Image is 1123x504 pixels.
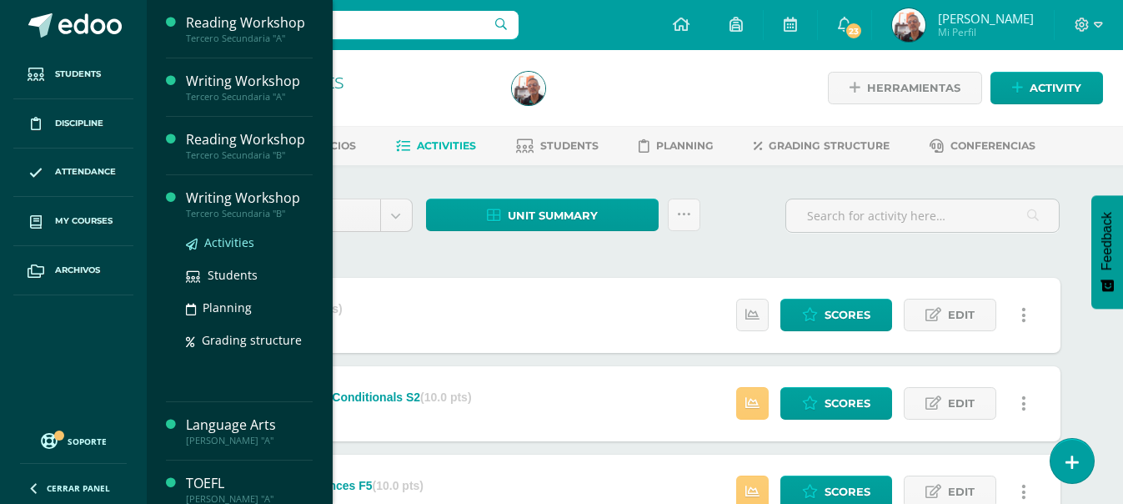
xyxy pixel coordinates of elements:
[158,11,519,39] input: Search a user…
[186,265,313,285] a: Students
[948,388,975,419] span: Edit
[1030,73,1081,103] span: Activity
[930,133,1035,159] a: Conferencias
[210,68,492,92] h1: Language Arts
[208,267,258,283] span: Students
[512,72,545,105] img: 55017845fec2dd1e23d86bbbd8458b68.png
[540,139,599,152] span: Students
[825,388,870,419] span: Scores
[786,199,1059,232] input: Search for activity here…
[639,133,714,159] a: Planning
[186,189,313,208] div: Writing Workshop
[186,72,313,91] div: Writing Workshop
[186,130,313,161] a: Reading WorkshopTercero Secundaria "B"
[202,332,302,348] span: Grading structure
[420,391,471,404] strong: (10.0 pts)
[845,22,863,40] span: 23
[396,133,476,159] a: Activities
[55,214,113,228] span: My courses
[13,149,133,198] a: Attendance
[13,197,133,246] a: My courses
[186,189,313,219] a: Writing WorkshopTercero Secundaria "B"
[186,91,313,103] div: Tercero Secundaria "A"
[13,99,133,149] a: Discipline
[204,234,254,250] span: Activities
[20,429,127,451] a: Soporte
[186,416,313,435] div: Language Arts
[516,133,599,159] a: Students
[892,8,925,42] img: 55017845fec2dd1e23d86bbbd8458b68.png
[938,10,1034,27] span: [PERSON_NAME]
[828,72,982,104] a: Herramientas
[186,208,313,219] div: Tercero Secundaria "B"
[186,298,313,317] a: Planning
[656,139,714,152] span: Planning
[55,117,103,130] span: Discipline
[186,474,313,493] div: TOEFL
[186,130,313,149] div: Reading Workshop
[186,233,313,252] a: Activities
[948,300,975,330] span: Edit
[186,72,313,103] a: Writing WorkshopTercero Secundaria "A"
[186,416,313,446] a: Language Arts[PERSON_NAME] "A"
[186,435,313,446] div: [PERSON_NAME] "A"
[1091,195,1123,309] button: Feedback - Mostrar encuesta
[1100,212,1115,270] span: Feedback
[508,200,598,231] span: Unit summary
[754,133,890,159] a: Grading structure
[780,299,892,331] a: Scores
[825,300,870,330] span: Scores
[186,149,313,161] div: Tercero Secundaria "B"
[13,246,133,295] a: Archivos
[867,73,960,103] span: Herramientas
[950,139,1035,152] span: Conferencias
[426,199,659,231] a: Unit summary
[55,165,116,179] span: Attendance
[55,68,101,81] span: Students
[68,436,107,447] span: Soporte
[186,13,313,44] a: Reading WorkshopTercero Secundaria "A"
[13,50,133,99] a: Students
[186,33,313,44] div: Tercero Secundaria "A"
[373,479,424,492] strong: (10.0 pts)
[417,139,476,152] span: Activities
[780,387,892,420] a: Scores
[769,139,890,152] span: Grading structure
[203,300,252,315] span: Planning
[186,13,313,33] div: Reading Workshop
[47,482,110,494] span: Cerrar panel
[55,264,100,277] span: Archivos
[210,92,492,108] div: Quinto Bachillerato 'A'
[938,25,1034,39] span: Mi Perfil
[229,391,471,404] div: Quiz Present Real Conditionals S2
[990,72,1103,104] a: Activity
[186,330,313,350] a: Grading structure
